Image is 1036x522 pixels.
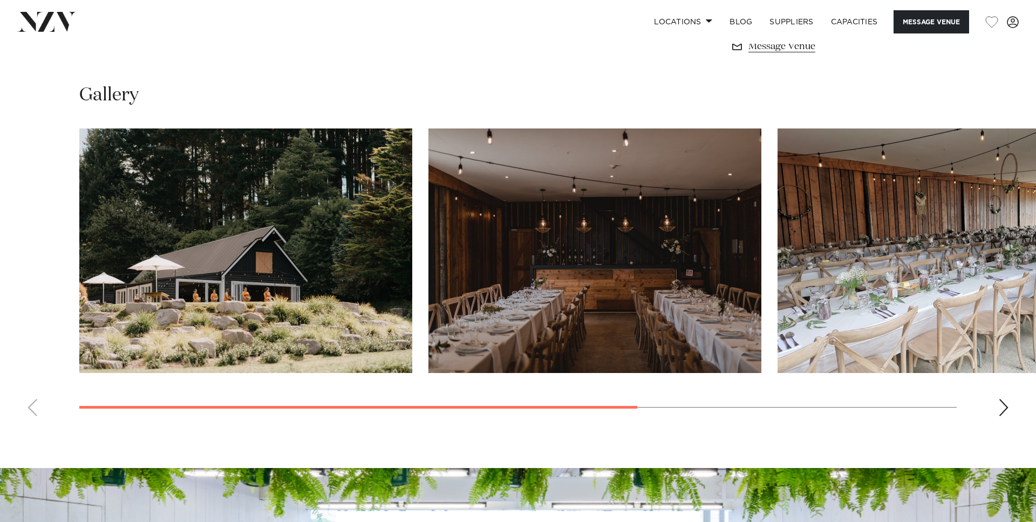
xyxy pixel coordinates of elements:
swiper-slide: 2 / 4 [428,128,761,373]
swiper-slide: 1 / 4 [79,128,412,373]
a: Message Venue [731,39,906,54]
a: Capacities [822,10,887,33]
button: Message Venue [894,10,969,33]
a: SUPPLIERS [761,10,822,33]
a: Locations [645,10,721,33]
a: BLOG [721,10,761,33]
img: nzv-logo.png [17,12,76,31]
h2: Gallery [79,83,139,107]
